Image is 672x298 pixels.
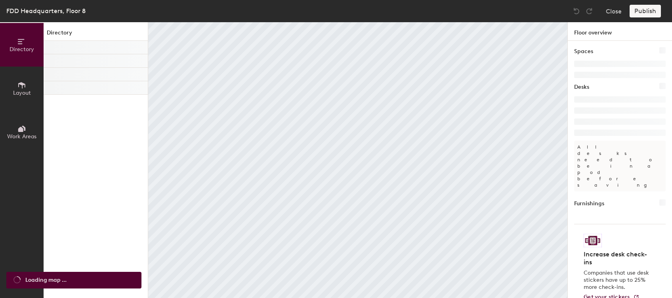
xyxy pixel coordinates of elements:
h1: Desks [574,83,589,92]
h4: Increase desk check-ins [584,250,651,266]
h1: Furnishings [574,199,604,208]
canvas: Map [148,22,567,298]
span: Directory [10,46,34,53]
div: FDD Headquarters, Floor 8 [6,6,86,16]
button: Close [606,5,622,17]
span: Loading map ... [25,276,67,285]
h1: Spaces [574,47,593,56]
p: All desks need to be in a pod before saving [574,141,666,191]
img: Sticker logo [584,234,602,247]
span: Work Areas [7,133,36,140]
h1: Floor overview [568,22,672,41]
span: Layout [13,90,31,96]
img: Redo [585,7,593,15]
img: Undo [573,7,580,15]
p: Companies that use desk stickers have up to 25% more check-ins. [584,269,651,291]
h1: Directory [44,29,148,41]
